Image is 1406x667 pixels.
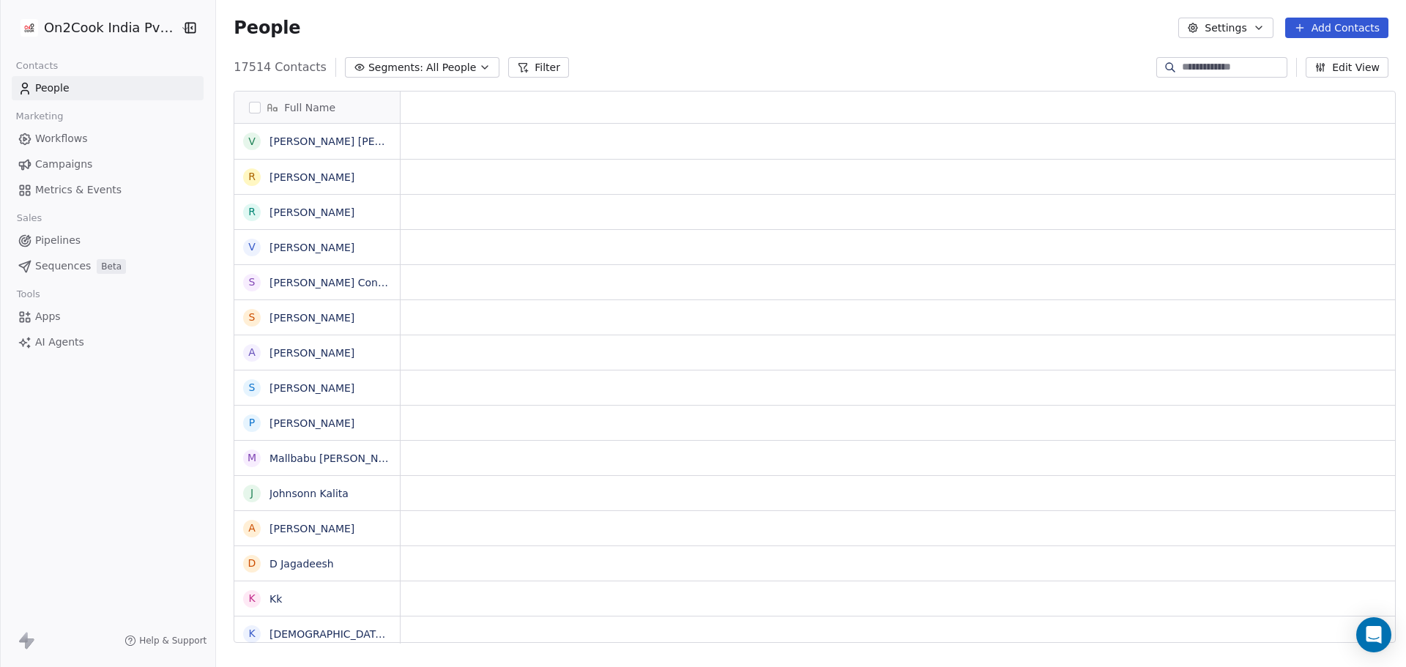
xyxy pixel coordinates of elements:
a: [PERSON_NAME] [269,417,354,429]
a: [PERSON_NAME] [269,312,354,324]
a: [PERSON_NAME] [269,382,354,394]
div: A [249,521,256,536]
div: V [249,134,256,149]
a: Mallbabu [PERSON_NAME] [269,452,404,464]
span: People [35,81,70,96]
span: Marketing [10,105,70,127]
button: On2Cook India Pvt. Ltd. [18,15,171,40]
a: [PERSON_NAME] [269,171,354,183]
div: A [249,345,256,360]
a: Workflows [12,127,204,151]
div: S [249,310,256,325]
span: Sequences [35,258,91,274]
a: Johnsonn Kalita [269,488,349,499]
button: Settings [1178,18,1273,38]
span: Contacts [10,55,64,77]
span: Sales [10,207,48,229]
span: 17514 Contacts [234,59,327,76]
span: Full Name [284,100,335,115]
a: Campaigns [12,152,204,176]
div: grid [234,124,401,644]
span: AI Agents [35,335,84,350]
span: Apps [35,309,61,324]
span: People [234,17,300,39]
a: [PERSON_NAME] [269,242,354,253]
a: [PERSON_NAME] [269,347,354,359]
span: Workflows [35,131,88,146]
button: Filter [508,57,569,78]
button: Add Contacts [1285,18,1388,38]
a: Pipelines [12,228,204,253]
div: S [249,380,256,395]
a: Kk [269,593,282,605]
img: on2cook%20logo-04%20copy.jpg [21,19,38,37]
span: Segments: [368,60,423,75]
div: D [248,556,256,571]
div: Open Intercom Messenger [1356,617,1391,652]
span: Beta [97,259,126,274]
span: Campaigns [35,157,92,172]
span: Tools [10,283,46,305]
div: R [248,169,256,185]
div: S [249,275,256,290]
a: [PERSON_NAME] [269,206,354,218]
a: Apps [12,305,204,329]
a: [PERSON_NAME] [269,523,354,534]
div: Full Name [234,92,400,123]
div: V [249,239,256,255]
span: Help & Support [139,635,207,646]
div: J [250,485,253,501]
a: Metrics & Events [12,178,204,202]
span: On2Cook India Pvt. Ltd. [44,18,176,37]
button: Edit View [1306,57,1388,78]
a: Help & Support [124,635,207,646]
a: D Jagadeesh [269,558,334,570]
a: AI Agents [12,330,204,354]
span: Pipelines [35,233,81,248]
div: P [249,415,255,431]
a: People [12,76,204,100]
a: SequencesBeta [12,254,204,278]
a: [DEMOGRAPHIC_DATA][PERSON_NAME] [269,628,471,640]
a: [PERSON_NAME] [PERSON_NAME] [269,135,443,147]
span: Metrics & Events [35,182,122,198]
div: R [248,204,256,220]
div: K [249,591,256,606]
a: [PERSON_NAME] Containers [269,277,413,288]
div: K [249,626,256,641]
span: All People [426,60,476,75]
div: M [248,450,256,466]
